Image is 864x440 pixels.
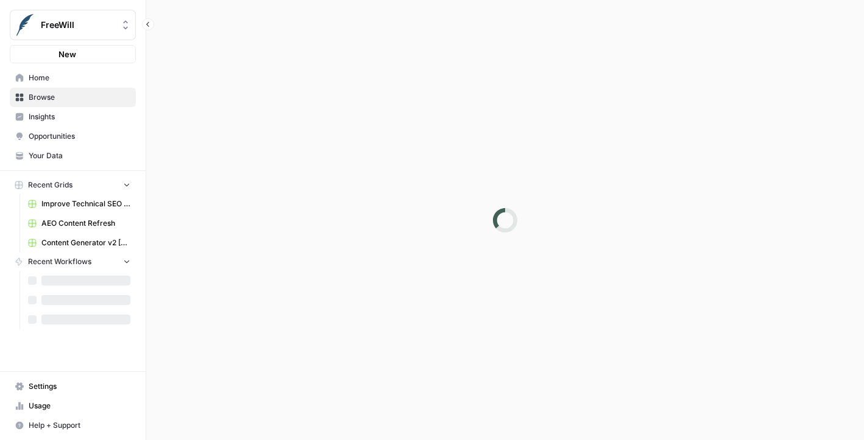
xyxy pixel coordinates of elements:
a: Browse [10,88,136,107]
span: Insights [29,111,130,122]
span: Usage [29,400,130,411]
span: Home [29,72,130,83]
a: Content Generator v2 [DRAFT] Test [23,233,136,253]
a: Settings [10,377,136,396]
img: FreeWill Logo [14,14,36,36]
span: Recent Grids [28,180,73,190]
button: New [10,45,136,63]
a: Improve Technical SEO for Page [23,194,136,214]
button: Help + Support [10,416,136,435]
span: Content Generator v2 [DRAFT] Test [41,237,130,248]
a: Home [10,68,136,88]
span: AEO Content Refresh [41,218,130,229]
a: Your Data [10,146,136,166]
a: Opportunities [10,127,136,146]
span: Recent Workflows [28,256,91,267]
button: Workspace: FreeWill [10,10,136,40]
span: Settings [29,381,130,392]
span: Browse [29,92,130,103]
span: Improve Technical SEO for Page [41,198,130,209]
a: AEO Content Refresh [23,214,136,233]
span: Opportunities [29,131,130,142]
span: FreeWill [41,19,115,31]
button: Recent Workflows [10,253,136,271]
span: Your Data [29,150,130,161]
a: Insights [10,107,136,127]
span: New [58,48,76,60]
a: Usage [10,396,136,416]
span: Help + Support [29,420,130,431]
button: Recent Grids [10,176,136,194]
